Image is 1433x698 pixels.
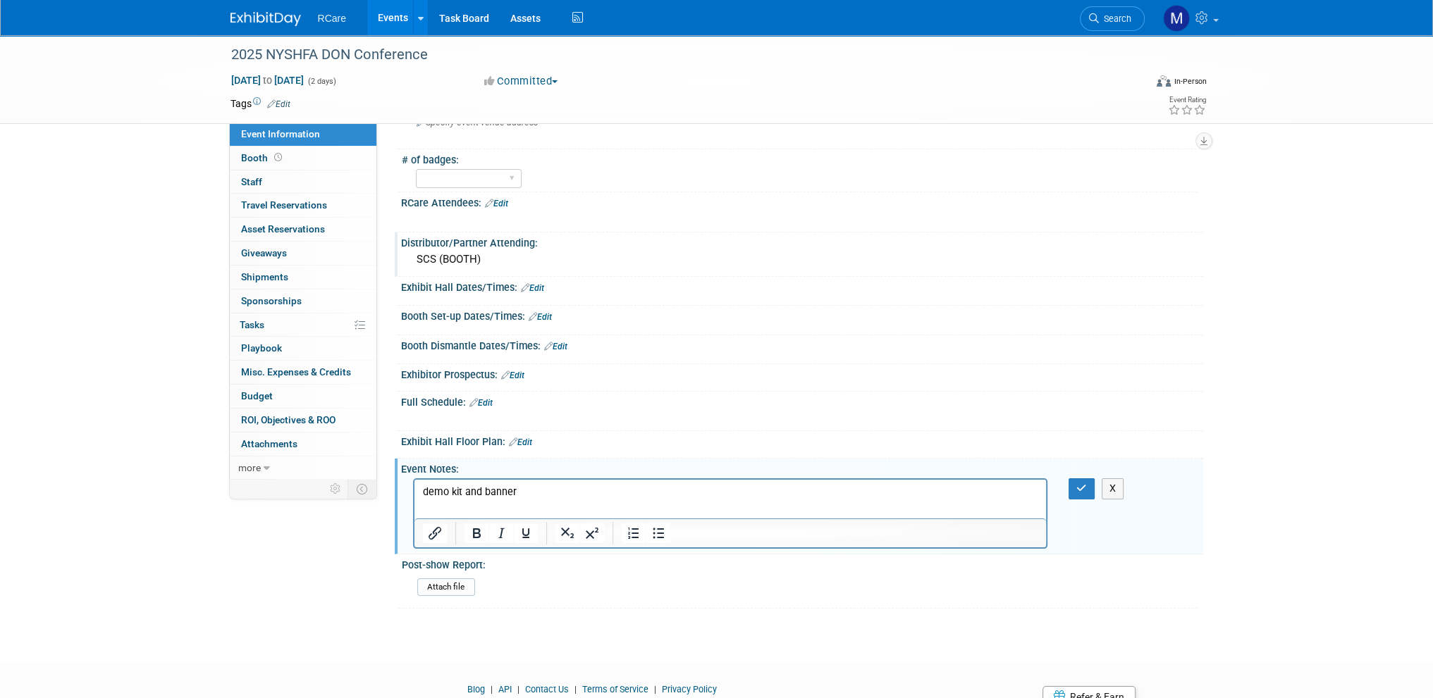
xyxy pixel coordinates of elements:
td: Toggle Event Tabs [348,480,376,498]
div: RCare Attendees: [401,192,1203,211]
span: | [514,684,523,694]
span: Search [1099,13,1131,24]
span: | [487,684,496,694]
div: Distributor/Partner Attending: [401,232,1203,250]
a: Terms of Service [582,684,648,694]
span: Giveaways [241,247,287,258]
button: Superscript [580,523,604,543]
a: Shipments [230,266,376,289]
a: Edit [529,312,552,322]
span: Shipments [241,271,288,282]
span: Booth not reserved yet [271,152,285,163]
a: Playbook [230,337,376,360]
span: Booth [241,152,285,163]
a: Edit [267,99,290,109]
span: Event Information [241,128,320,139]
span: (2 days) [307,77,336,86]
iframe: Rich Text Area [414,480,1047,518]
span: RCare [318,13,346,24]
a: Search [1080,6,1145,31]
button: Committed [479,74,563,89]
button: Insert/edit link [423,523,447,543]
td: Tags [230,96,290,111]
img: Mike Andolina [1163,5,1190,32]
div: Booth Set-up Dates/Times: [401,306,1203,324]
div: Exhibitor Prospectus: [401,364,1203,382]
a: Edit [501,370,524,380]
div: Booth Dismantle Dates/Times: [401,335,1203,354]
span: Playbook [241,342,282,354]
a: Sponsorships [230,289,376,313]
span: Attachments [241,438,297,449]
a: Privacy Policy [662,684,717,694]
div: Exhibit Hall Dates/Times: [401,277,1203,295]
a: ROI, Objectives & ROO [230,409,376,432]
span: Travel Reservations [241,199,327,211]
span: | [571,684,580,694]
a: Budget [230,385,376,408]
div: 2025 NYSHFA DON Conference [226,42,1124,68]
a: Booth [230,147,376,170]
a: Staff [230,170,376,194]
td: Personalize Event Tab Strip [324,480,348,498]
span: Staff [241,176,262,187]
span: ROI, Objectives & ROO [241,414,336,425]
div: SCS (BOOTH) [412,249,1193,270]
a: Event Information [230,123,376,146]
div: Post-show Report: [402,554,1197,572]
div: In-Person [1173,76,1206,87]
span: | [651,684,660,694]
a: Giveaways [230,242,376,265]
img: ExhibitDay [230,12,301,26]
a: Blog [467,684,485,694]
span: Misc. Expenses & Credits [241,366,351,378]
button: X [1102,478,1124,499]
div: # of badges: [402,149,1197,167]
button: Numbered list [622,523,646,543]
a: Edit [509,437,532,447]
button: Bullet list [646,523,670,543]
a: more [230,456,376,480]
div: Event Notes: [401,459,1203,476]
a: Edit [469,398,493,408]
a: Travel Reservations [230,194,376,217]
button: Subscript [555,523,579,543]
button: Bold [465,523,488,543]
a: Tasks [230,313,376,337]
button: Underline [514,523,538,543]
a: Asset Reservations [230,218,376,241]
span: Asset Reservations [241,223,325,235]
img: Format-Inperson.png [1157,75,1171,87]
a: Attachments [230,432,376,456]
div: Exhibit Hall Floor Plan: [401,431,1203,449]
span: more [238,462,261,473]
a: Edit [544,342,567,351]
a: Misc. Expenses & Credits [230,361,376,384]
a: Contact Us [525,684,569,694]
a: Edit [521,283,544,293]
div: Event Format [1062,73,1207,94]
span: Specify event venue address [417,117,538,127]
button: Italic [489,523,513,543]
span: Tasks [240,319,264,330]
div: Event Rating [1167,96,1205,104]
span: Budget [241,390,273,401]
span: to [261,75,274,86]
a: Edit [485,199,508,208]
span: [DATE] [DATE] [230,74,305,87]
span: Sponsorships [241,295,302,306]
div: Full Schedule: [401,392,1203,410]
a: API [498,684,512,694]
